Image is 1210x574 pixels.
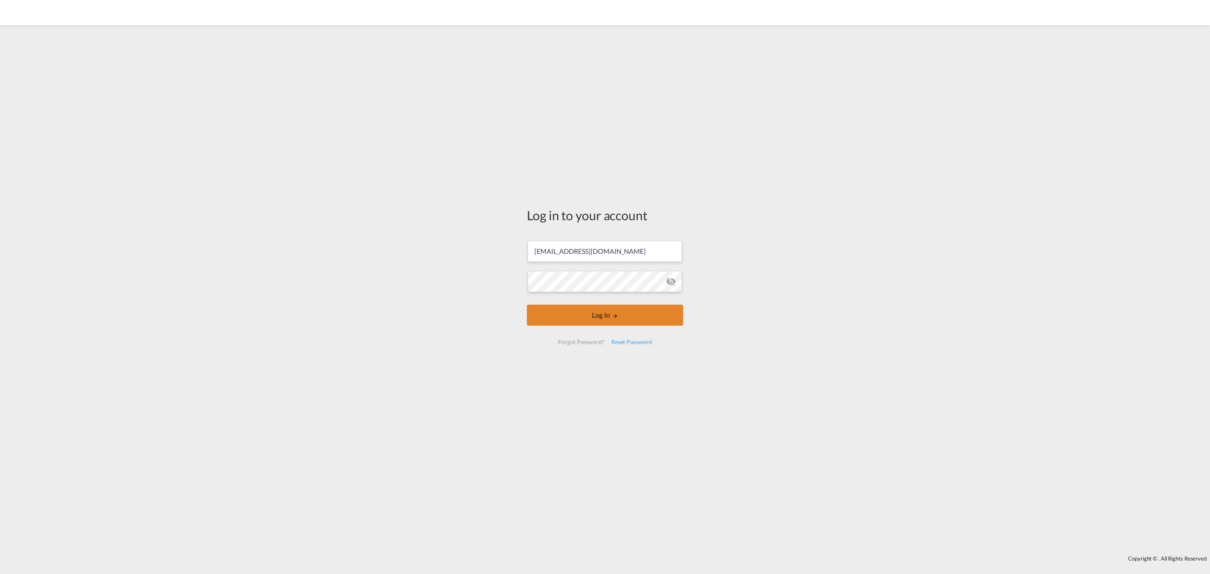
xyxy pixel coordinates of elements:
[528,241,682,262] input: Enter email/phone number
[527,305,683,326] button: LOGIN
[608,334,655,350] div: Reset Password
[527,206,683,224] div: Log in to your account
[666,276,676,287] md-icon: icon-eye-off
[555,334,608,350] div: Forgot Password?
